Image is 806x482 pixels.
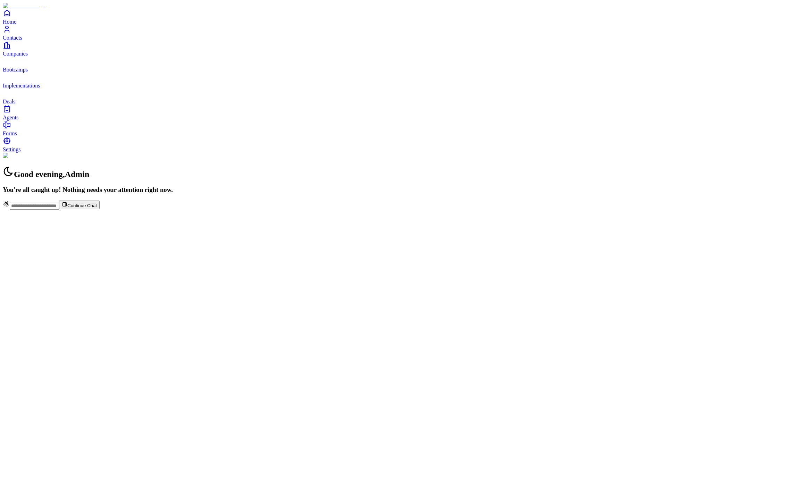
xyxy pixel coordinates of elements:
[3,153,35,159] img: Background
[3,200,803,210] div: Continue Chat
[3,19,16,25] span: Home
[3,25,803,41] a: Contacts
[3,3,45,9] img: Item Brain Logo
[3,35,22,41] span: Contacts
[59,201,100,209] button: Continue Chat
[3,99,15,104] span: Deals
[3,166,803,179] h2: Good evening , Admin
[3,67,28,73] span: Bootcamps
[3,83,40,88] span: Implementations
[3,121,803,136] a: Forms
[3,186,803,194] h3: You're all caught up! Nothing needs your attention right now.
[3,137,803,152] a: Settings
[67,203,97,208] span: Continue Chat
[3,73,803,88] a: implementations
[3,146,21,152] span: Settings
[3,9,803,25] a: Home
[3,105,803,120] a: Agents
[3,57,803,73] a: bootcamps
[3,41,803,57] a: Companies
[3,115,18,120] span: Agents
[3,89,803,104] a: deals
[3,51,28,57] span: Companies
[3,130,17,136] span: Forms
